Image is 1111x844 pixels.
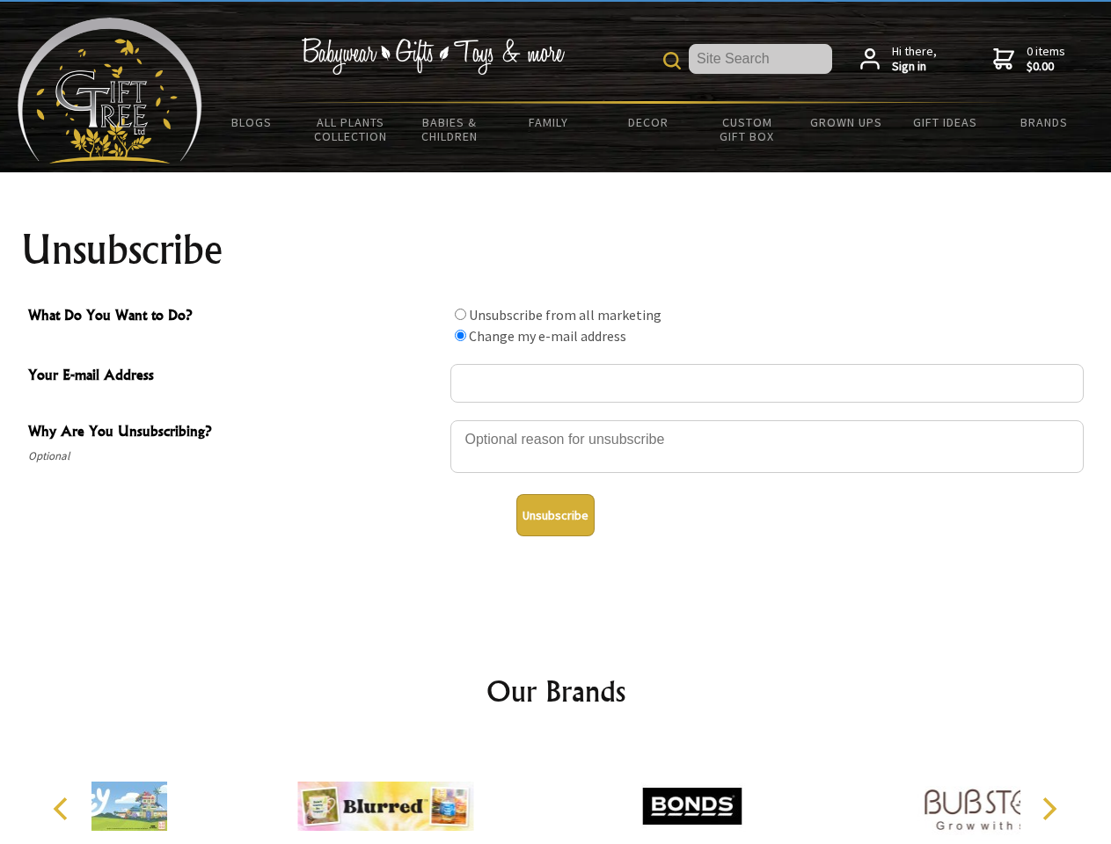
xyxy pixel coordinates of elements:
[455,330,466,341] input: What Do You Want to Do?
[28,420,442,446] span: Why Are You Unsubscribing?
[796,104,895,141] a: Grown Ups
[516,494,595,536] button: Unsubscribe
[35,670,1077,712] h2: Our Brands
[663,52,681,69] img: product search
[500,104,599,141] a: Family
[1027,59,1065,75] strong: $0.00
[21,229,1091,271] h1: Unsubscribe
[44,789,83,828] button: Previous
[892,59,937,75] strong: Sign in
[995,104,1094,141] a: Brands
[892,44,937,75] span: Hi there,
[455,309,466,320] input: What Do You Want to Do?
[302,104,401,155] a: All Plants Collection
[18,18,202,164] img: Babyware - Gifts - Toys and more...
[28,446,442,467] span: Optional
[469,327,626,345] label: Change my e-mail address
[28,364,442,389] span: Your E-mail Address
[698,104,797,155] a: Custom Gift Box
[598,104,698,141] a: Decor
[1029,789,1068,828] button: Next
[1027,43,1065,75] span: 0 items
[689,44,832,74] input: Site Search
[202,104,302,141] a: BLOGS
[993,44,1065,75] a: 0 items$0.00
[400,104,500,155] a: Babies & Children
[301,38,565,75] img: Babywear - Gifts - Toys & more
[450,364,1084,403] input: Your E-mail Address
[860,44,937,75] a: Hi there,Sign in
[28,304,442,330] span: What Do You Want to Do?
[895,104,995,141] a: Gift Ideas
[469,306,661,324] label: Unsubscribe from all marketing
[450,420,1084,473] textarea: Why Are You Unsubscribing?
